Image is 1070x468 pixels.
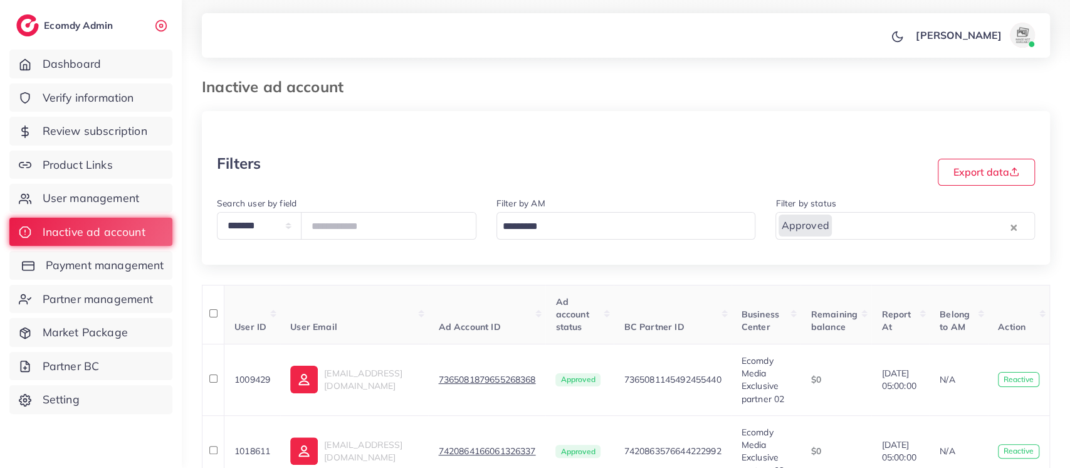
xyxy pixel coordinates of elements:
[775,212,1035,239] div: Search for option
[940,445,955,457] span: N/A
[938,159,1035,186] button: Export data
[9,352,172,381] a: Partner BC
[810,309,857,332] span: Remaining balance
[43,291,154,307] span: Partner management
[9,285,172,314] a: Partner management
[555,296,589,333] span: Ad account status
[1010,220,1017,234] button: Clear Selected
[496,197,545,210] label: Filter by AM
[940,309,970,332] span: Belong to AM
[916,28,1002,43] p: [PERSON_NAME]
[881,367,920,393] span: [DATE] 05:00:00
[234,321,266,332] span: User ID
[742,355,785,405] span: Ecomdy Media Exclusive partner 02
[775,197,836,210] label: Filter by status
[290,437,418,465] a: [EMAIL_ADDRESS][DOMAIN_NAME]
[9,117,172,146] a: Review subscription
[290,321,337,332] span: User Email
[43,123,147,139] span: Review subscription
[9,151,172,179] a: Product Links
[46,257,164,274] span: Payment management
[9,83,172,112] a: Verify information
[43,56,101,72] span: Dashboard
[9,318,172,347] a: Market Package
[438,445,535,457] a: 7420864166061326337
[9,50,172,78] a: Dashboard
[998,444,1039,459] button: Reactive
[234,445,270,457] span: 1018611
[998,372,1039,387] button: Reactive
[202,78,354,96] h3: Inactive ad account
[43,190,139,206] span: User management
[9,218,172,247] a: Inactive ad account
[909,23,1040,48] a: [PERSON_NAME]avatar
[16,14,116,36] a: logoEcomdy Admin
[43,157,113,173] span: Product Links
[44,19,116,31] h2: Ecomdy Admin
[43,90,134,106] span: Verify information
[555,373,600,387] span: Approved
[438,321,500,332] span: Ad Account ID
[324,439,402,463] span: [EMAIL_ADDRESS][DOMAIN_NAME]
[624,374,721,385] span: 7365081145492455440
[810,373,861,386] div: $0
[1010,23,1035,48] img: avatar
[881,309,911,332] span: Report At
[438,373,535,386] a: 7365081879655268368
[234,374,270,385] span: 1009429
[998,321,1025,332] span: Action
[624,445,721,457] span: 7420863576644222992
[742,309,779,332] span: Business Center
[555,445,600,459] span: Approved
[290,366,418,393] a: [EMAIL_ADDRESS][DOMAIN_NAME]
[881,439,920,464] span: [DATE] 05:00:00
[9,184,172,213] a: User management
[953,166,1019,178] span: Export data
[624,321,684,332] span: BC Partner ID
[9,385,172,414] a: Setting
[217,154,261,173] h3: Filters
[496,212,756,239] div: Search for option
[9,251,172,280] a: Payment management
[217,197,296,210] label: Search user by field
[43,358,100,375] span: Partner BC
[940,374,955,385] span: N/A
[290,437,318,465] img: ic-user-info.36bf1079.svg
[43,391,80,408] span: Setting
[16,14,39,36] img: logo
[810,445,861,457] div: $0
[43,324,128,341] span: Market Package
[833,217,1007,237] input: Search for option
[324,368,402,391] span: [EMAIL_ADDRESS][DOMAIN_NAME]
[779,215,831,237] span: Approved
[290,366,318,393] img: ic-user-info.36bf1079.svg
[498,217,740,237] input: Search for option
[43,224,145,240] span: Inactive ad account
